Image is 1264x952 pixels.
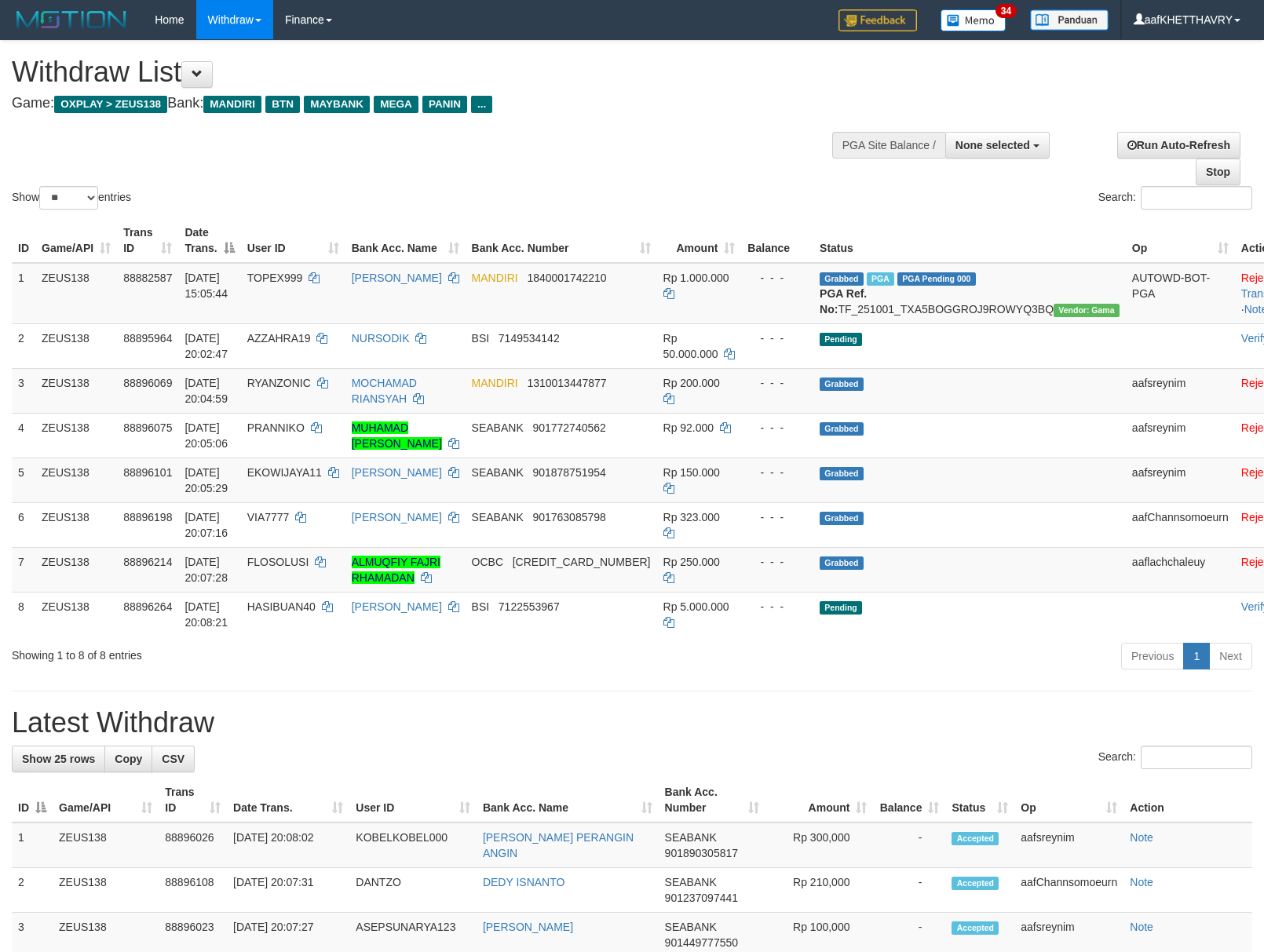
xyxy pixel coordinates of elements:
[345,218,466,263] th: Bank Acc. Name: activate to sort column ascending
[1183,643,1210,669] a: 1
[12,746,105,772] a: Show 25 rows
[955,139,1030,151] span: None selected
[665,892,738,904] span: Copy 901237097441 to clipboard
[123,272,172,284] span: 88882587
[12,823,53,868] td: 1
[12,263,35,324] td: 1
[1014,868,1123,913] td: aafChannsomoeurn
[374,96,418,113] span: MEGA
[873,868,945,913] td: -
[472,511,524,523] span: SEABANK
[820,601,862,615] span: Pending
[941,9,1006,31] img: Button%20Memo.svg
[665,847,738,859] span: Copy 901890305817 to clipboard
[952,921,999,935] span: Accepted
[747,599,807,615] div: - - -
[123,600,172,613] span: 88896264
[527,377,606,389] span: Copy 1310013447877 to clipboard
[663,511,720,523] span: Rp 323.000
[35,592,117,636] td: ZEUS138
[123,377,172,389] span: 88896069
[123,511,172,523] span: 88896198
[162,753,184,765] span: CSV
[12,868,53,913] td: 2
[472,421,524,434] span: SEABANK
[472,466,524,479] span: SEABANK
[349,868,477,913] td: DANTZO
[39,186,98,210] select: Showentries
[663,272,729,284] span: Rp 1.000.000
[1126,218,1235,263] th: Op: activate to sort column ascending
[897,272,976,286] span: PGA Pending
[765,823,873,868] td: Rp 300,000
[747,509,807,525] div: - - -
[663,556,720,568] span: Rp 250.000
[123,421,172,434] span: 88896075
[12,641,515,663] div: Showing 1 to 8 of 8 entries
[422,96,467,113] span: PANIN
[499,600,560,613] span: Copy 7122553967 to clipboard
[247,600,316,613] span: HASIBUAN40
[184,272,228,300] span: [DATE] 15:05:44
[472,332,490,345] span: BSI
[184,421,228,450] span: [DATE] 20:05:06
[115,753,142,765] span: Copy
[1209,643,1252,669] a: Next
[659,778,766,823] th: Bank Acc. Number: activate to sort column ascending
[1098,186,1252,210] label: Search:
[820,556,864,570] span: Grabbed
[1196,159,1240,185] a: Stop
[813,218,1126,263] th: Status
[663,466,720,479] span: Rp 150.000
[483,876,565,888] a: DEDY ISNANTO
[665,921,717,933] span: SEABANK
[247,511,290,523] span: VIA7777
[352,332,410,345] a: NURSODIK
[820,272,864,286] span: Grabbed
[184,511,228,539] span: [DATE] 20:07:16
[1126,502,1235,547] td: aafChannsomoeurn
[104,746,152,772] a: Copy
[1126,368,1235,413] td: aafsreynim
[663,377,720,389] span: Rp 200.000
[532,511,605,523] span: Copy 901763085798 to clipboard
[184,556,228,584] span: [DATE] 20:07:28
[152,746,195,772] a: CSV
[952,877,999,890] span: Accepted
[765,778,873,823] th: Amount: activate to sort column ascending
[995,4,1017,18] span: 34
[349,778,477,823] th: User ID: activate to sort column ascending
[241,218,345,263] th: User ID: activate to sort column ascending
[12,778,53,823] th: ID: activate to sort column descending
[12,413,35,458] td: 4
[483,921,573,933] a: [PERSON_NAME]
[873,778,945,823] th: Balance: activate to sort column ascending
[159,868,227,913] td: 88896108
[53,823,159,868] td: ZEUS138
[867,272,894,286] span: Marked by aafnoeunsreypich
[247,556,309,568] span: FLOSOLUSI
[499,332,560,345] span: Copy 7149534142 to clipboard
[53,868,159,913] td: ZEUS138
[952,832,999,845] span: Accepted
[54,96,167,113] span: OXPLAY > ZEUS138
[663,332,718,360] span: Rp 50.000.000
[35,368,117,413] td: ZEUS138
[1121,643,1184,669] a: Previous
[349,823,477,868] td: KOBELKOBEL000
[265,96,300,113] span: BTN
[471,96,492,113] span: ...
[820,422,864,436] span: Grabbed
[472,556,503,568] span: OCBC
[1054,304,1120,317] span: Vendor URL: https://trx31.1velocity.biz
[184,377,228,405] span: [DATE] 20:04:59
[945,132,1050,159] button: None selected
[12,218,35,263] th: ID
[747,554,807,570] div: - - -
[247,377,311,389] span: RYANZONIC
[1130,831,1153,844] a: Note
[873,823,945,868] td: -
[35,413,117,458] td: ZEUS138
[472,272,518,284] span: MANDIRI
[747,420,807,436] div: - - -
